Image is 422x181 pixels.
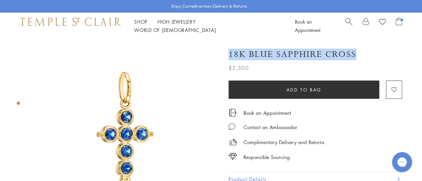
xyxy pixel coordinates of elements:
div: Contact an Ambassador [244,123,297,131]
img: icon_sourcing.svg [229,153,237,160]
h1: 18K Blue Sapphire Cross [229,49,356,60]
img: Temple St. Clair [20,18,121,26]
span: Add to bag [287,86,322,93]
button: Add to bag [229,81,379,99]
a: Open Shopping Bag [396,18,402,34]
img: icon_delivery.svg [229,138,237,146]
a: World of [DEMOGRAPHIC_DATA]World of [DEMOGRAPHIC_DATA] [134,27,216,33]
a: View Wishlist [379,18,386,28]
a: Book an Appointment [295,18,320,33]
a: Book an Appointment [244,109,291,116]
nav: Main navigation [134,18,280,34]
a: High JewelleryHigh Jewellery [157,18,196,25]
img: icon_appointment.svg [229,109,237,116]
div: Product gallery navigation [17,100,20,110]
iframe: Gorgias live chat messenger [389,150,415,174]
p: Enjoy Complimentary Delivery & Returns [171,3,247,10]
img: MessageIcon-01_2.svg [229,123,235,130]
a: Search [345,18,352,34]
a: ShopShop [134,18,147,25]
div: Responsible Sourcing [244,153,290,161]
p: Complimentary Delivery and Returns [244,138,324,146]
span: $2,500 [229,64,249,72]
